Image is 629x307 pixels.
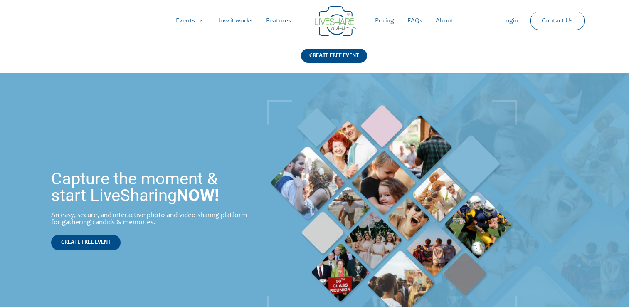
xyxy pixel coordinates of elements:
a: Events [169,7,210,34]
a: Features [259,7,298,34]
span: CREATE FREE EVENT [61,240,111,245]
a: CREATE FREE EVENT [301,49,367,73]
img: Group 14 | Live Photo Slideshow for Events | Create Free Events Album for Any Occasion [315,6,356,36]
div: CREATE FREE EVENT [301,49,367,63]
h1: Capture the moment & start LiveSharing [51,171,250,204]
a: Login [496,7,525,34]
nav: Site Navigation [15,7,614,34]
div: An easy, secure, and interactive photo and video sharing platform for gathering candids & memories. [51,212,250,226]
a: Pricing [368,7,401,34]
a: Contact Us [535,12,580,30]
a: FAQs [401,7,429,34]
a: CREATE FREE EVENT [51,235,121,250]
a: About [429,7,460,34]
strong: NOW! [177,186,219,205]
a: How it works [210,7,259,34]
